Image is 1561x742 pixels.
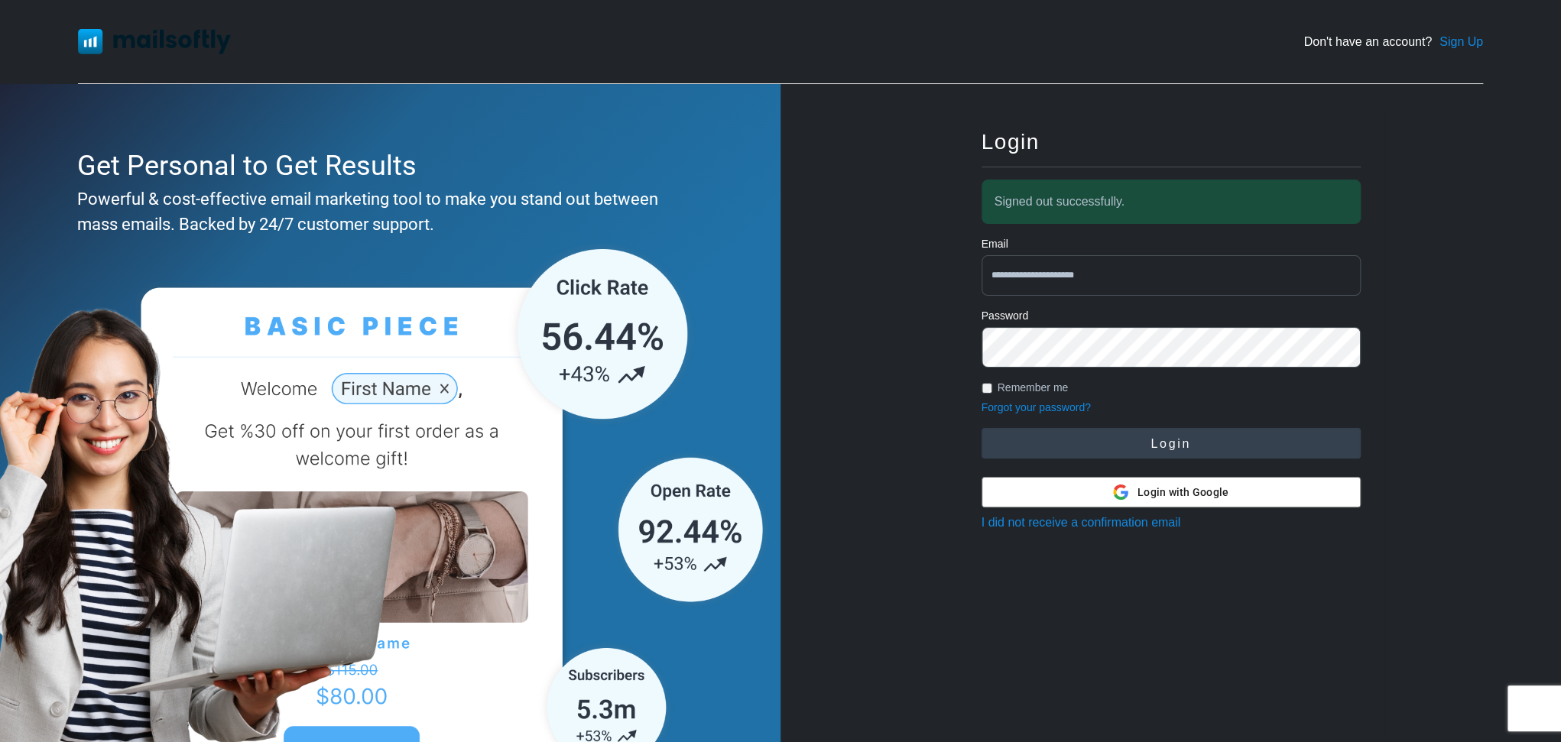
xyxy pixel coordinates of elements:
div: Don't have an account? [1303,33,1483,51]
div: Signed out successfully. [982,180,1361,224]
button: Login with Google [982,477,1361,507]
span: Login [982,130,1040,154]
a: I did not receive a confirmation email [982,516,1181,529]
button: Login [982,428,1361,458]
div: Get Personal to Get Results [77,145,696,186]
label: Email [982,236,1008,252]
div: Powerful & cost-effective email marketing tool to make you stand out between mass emails. Backed ... [77,186,696,237]
label: Remember me [998,380,1069,396]
a: Sign Up [1439,33,1483,51]
label: Password [982,308,1028,324]
a: Forgot your password? [982,401,1091,413]
span: Login with Google [1137,484,1228,501]
img: Mailsoftly [78,29,231,53]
